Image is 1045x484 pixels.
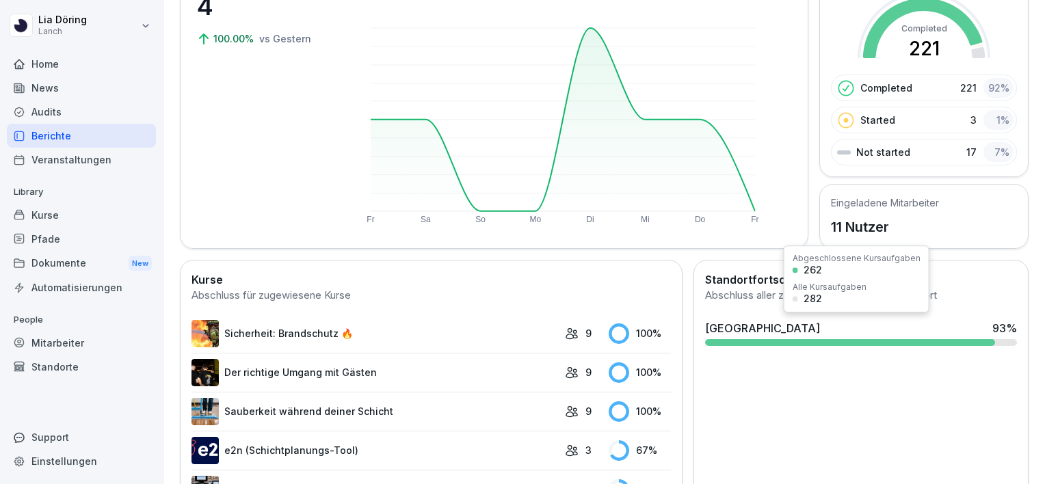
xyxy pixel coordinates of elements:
[831,196,939,210] h5: Eingeladene Mitarbeiter
[7,251,156,276] div: Dokumente
[7,52,156,76] a: Home
[609,323,671,344] div: 100 %
[983,142,1014,162] div: 7 %
[7,309,156,331] p: People
[191,437,219,464] img: y8a23ikgwxkm7t4y1vyswmuw.png
[129,256,152,271] div: New
[983,78,1014,98] div: 92 %
[856,145,910,159] p: Not started
[191,437,558,464] a: e2n (Schichtplanungs-Tool)
[259,31,311,46] p: vs Gestern
[7,227,156,251] a: Pfade
[970,113,977,127] p: 3
[38,14,87,26] p: Lia Döring
[585,443,592,457] p: 3
[793,283,867,291] div: Alle Kursaufgaben
[705,320,820,336] div: [GEOGRAPHIC_DATA]
[7,148,156,172] a: Veranstaltungen
[7,425,156,449] div: Support
[7,100,156,124] a: Audits
[7,275,156,299] a: Automatisierungen
[191,320,219,347] img: zzov6v7ntk26bk7mur8pz9wg.png
[7,181,156,203] p: Library
[804,294,822,304] div: 282
[421,215,431,224] text: Sa
[587,215,594,224] text: Di
[191,288,671,304] div: Abschluss für zugewiesene Kurse
[700,314,1022,351] a: [GEOGRAPHIC_DATA]93%
[641,215,650,224] text: Mi
[191,398,558,425] a: Sauberkeit während deiner Schicht
[7,449,156,473] a: Einstellungen
[831,217,939,237] p: 11 Nutzer
[7,331,156,355] a: Mitarbeiter
[860,113,895,127] p: Started
[992,320,1017,336] div: 93 %
[752,215,759,224] text: Fr
[213,31,256,46] p: 100.00%
[191,271,671,288] h2: Kurse
[191,359,219,386] img: exccdt3swefehl83oodrhcfl.png
[860,81,912,95] p: Completed
[530,215,542,224] text: Mo
[705,288,1017,304] div: Abschluss aller zugewiesenen Kurse pro Standort
[793,254,921,263] div: Abgeschlossene Kursaufgaben
[966,145,977,159] p: 17
[585,365,592,379] p: 9
[705,271,1017,288] h2: Standortfortschritt
[609,440,671,461] div: 67 %
[585,326,592,340] p: 9
[804,265,822,275] div: 262
[7,251,156,276] a: DokumenteNew
[609,401,671,422] div: 100 %
[983,110,1014,130] div: 1 %
[191,398,219,425] img: mbzv0a1adexohu9durq61vss.png
[609,362,671,383] div: 100 %
[475,215,486,224] text: So
[191,320,558,347] a: Sicherheit: Brandschutz 🔥
[191,359,558,386] a: Der richtige Umgang mit Gästen
[7,203,156,227] a: Kurse
[38,27,87,36] p: Lanch
[7,124,156,148] a: Berichte
[960,81,977,95] p: 221
[585,404,592,418] p: 9
[367,215,374,224] text: Fr
[696,215,706,224] text: Do
[7,76,156,100] a: News
[7,355,156,379] a: Standorte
